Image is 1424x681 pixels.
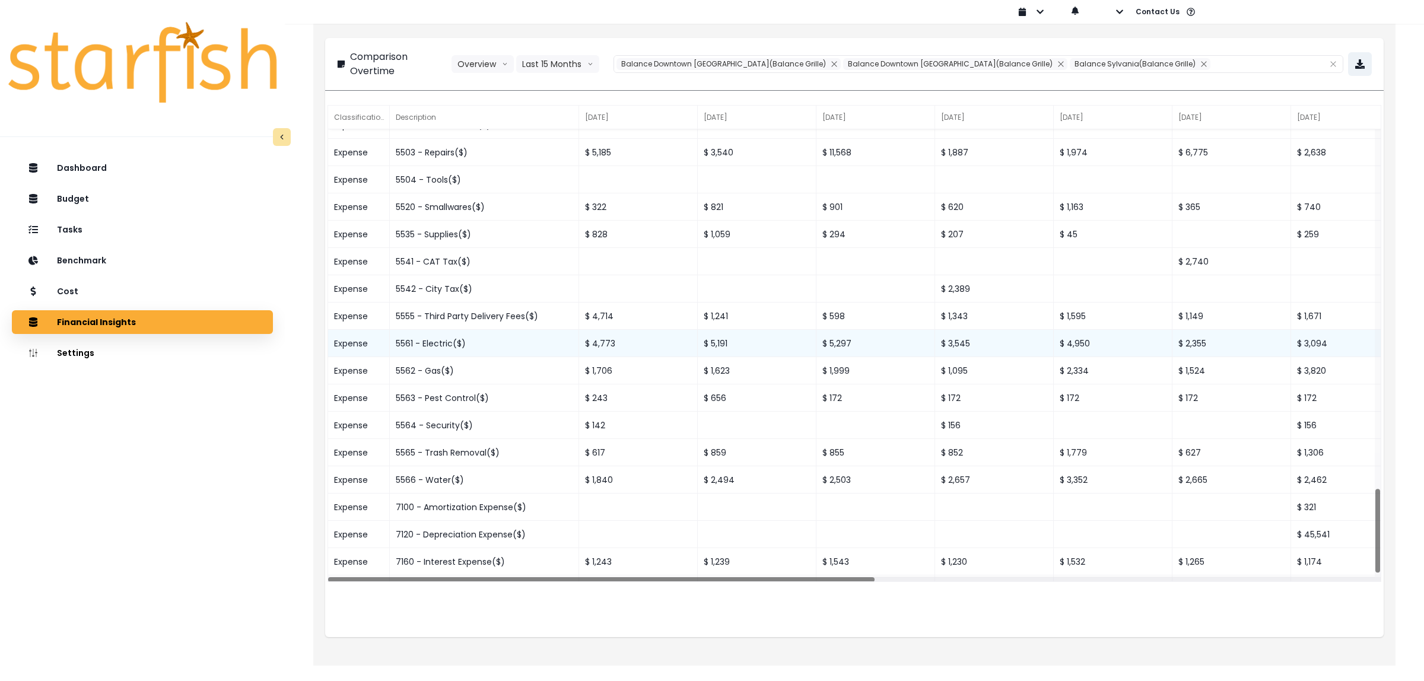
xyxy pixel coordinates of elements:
[843,58,1067,70] div: Balance Downtown Toledo(Balance Grille)
[1172,384,1291,412] div: $ 172
[12,279,273,303] button: Cost
[12,310,273,334] button: Financial Insights
[1054,106,1172,129] div: [DATE]
[390,412,579,439] div: 5564 - Security($)
[579,221,698,248] div: $ 828
[12,218,273,241] button: Tasks
[1172,357,1291,384] div: $ 1,524
[816,193,935,221] div: $ 901
[1291,221,1410,248] div: $ 259
[1054,221,1172,248] div: $ 45
[935,221,1054,248] div: $ 207
[698,439,816,466] div: $ 859
[816,303,935,330] div: $ 598
[328,275,390,303] div: Expense
[1291,384,1410,412] div: $ 172
[1291,193,1410,221] div: $ 740
[828,58,841,70] button: Remove
[935,275,1054,303] div: $ 2,389
[1200,61,1207,68] svg: close
[57,287,78,297] p: Cost
[1291,357,1410,384] div: $ 3,820
[816,357,935,384] div: $ 1,999
[390,575,579,603] div: 7180 - Management Fees($)
[516,55,599,73] button: Last 15 Monthsarrow down line
[816,548,935,575] div: $ 1,543
[390,548,579,575] div: 7160 - Interest Expense($)
[935,330,1054,357] div: $ 3,545
[579,466,698,494] div: $ 1,840
[698,139,816,166] div: $ 3,540
[816,139,935,166] div: $ 11,568
[698,330,816,357] div: $ 5,191
[616,58,841,70] div: Balance Downtown Cleveland(Balance Grille)
[1172,248,1291,275] div: $ 2,740
[328,139,390,166] div: Expense
[935,439,1054,466] div: $ 852
[935,575,1054,603] div: $ 7,936
[848,59,1053,69] span: Balance Downtown [GEOGRAPHIC_DATA](Balance Grille)
[390,166,579,193] div: 5504 - Tools($)
[698,357,816,384] div: $ 1,623
[328,548,390,575] div: Expense
[328,303,390,330] div: Expense
[1172,139,1291,166] div: $ 6,775
[12,341,273,365] button: Settings
[579,548,698,575] div: $ 1,243
[390,439,579,466] div: 5565 - Trash Removal($)
[1172,330,1291,357] div: $ 2,355
[621,59,826,69] span: Balance Downtown [GEOGRAPHIC_DATA](Balance Grille)
[816,384,935,412] div: $ 172
[1291,521,1410,548] div: $ 45,541
[57,163,107,173] p: Dashboard
[1291,139,1410,166] div: $ 2,638
[935,412,1054,439] div: $ 156
[1291,330,1410,357] div: $ 3,094
[390,330,579,357] div: 5561 - Electric($)
[12,249,273,272] button: Benchmark
[935,303,1054,330] div: $ 1,343
[57,256,106,266] p: Benchmark
[1172,575,1291,603] div: $ 7,434
[328,193,390,221] div: Expense
[831,61,838,68] svg: close
[935,548,1054,575] div: $ 1,230
[816,106,935,129] div: [DATE]
[1330,58,1337,70] button: Clear
[328,106,390,129] div: Classification
[390,106,579,129] div: Description
[1291,439,1410,466] div: $ 1,306
[698,303,816,330] div: $ 1,241
[390,221,579,248] div: 5535 - Supplies($)
[935,466,1054,494] div: $ 2,657
[57,194,89,204] p: Budget
[816,466,935,494] div: $ 2,503
[1054,466,1172,494] div: $ 3,352
[57,225,82,235] p: Tasks
[1054,139,1172,166] div: $ 1,974
[328,575,390,603] div: Expense
[390,248,579,275] div: 5541 - CAT Tax($)
[328,466,390,494] div: Expense
[390,139,579,166] div: 5503 - Repairs($)
[1197,58,1210,70] button: Remove
[1291,548,1410,575] div: $ 1,174
[1054,193,1172,221] div: $ 1,163
[12,156,273,180] button: Dashboard
[698,221,816,248] div: $ 1,059
[390,521,579,548] div: 7120 - Depreciation Expense($)
[579,357,698,384] div: $ 1,706
[935,106,1054,129] div: [DATE]
[1054,330,1172,357] div: $ 4,950
[1054,439,1172,466] div: $ 1,779
[328,330,390,357] div: Expense
[1291,575,1410,603] div: $ 7,867
[579,106,698,129] div: [DATE]
[390,494,579,521] div: 7100 - Amortization Expense($)
[390,193,579,221] div: 5520 - Smallwares($)
[12,187,273,211] button: Budget
[328,521,390,548] div: Expense
[1172,466,1291,494] div: $ 2,665
[698,106,816,129] div: [DATE]
[1172,193,1291,221] div: $ 365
